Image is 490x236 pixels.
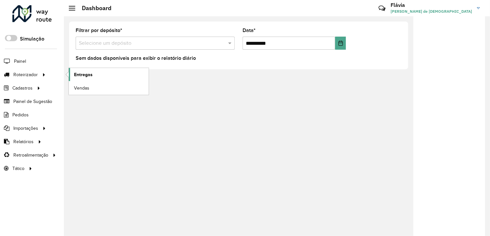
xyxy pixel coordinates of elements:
[12,85,33,92] span: Cadastros
[20,35,44,43] label: Simulação
[243,26,256,34] label: Data
[391,8,472,14] span: [PERSON_NAME] de [DEMOGRAPHIC_DATA]
[391,2,472,8] h3: Flávia
[13,152,48,159] span: Retroalimentação
[74,71,93,78] span: Entregas
[13,71,38,78] span: Roteirizador
[69,68,149,81] a: Entregas
[13,125,38,132] span: Importações
[75,5,111,12] h2: Dashboard
[14,58,26,65] span: Painel
[74,85,89,92] span: Vendas
[375,1,389,15] a: Contato Rápido
[12,111,29,118] span: Pedidos
[69,81,149,94] a: Vendas
[13,98,52,105] span: Painel de Sugestão
[76,26,122,34] label: Filtrar por depósito
[76,54,196,62] label: Sem dados disponíveis para exibir o relatório diário
[335,37,346,50] button: Choose Date
[13,138,34,145] span: Relatórios
[12,165,24,172] span: Tático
